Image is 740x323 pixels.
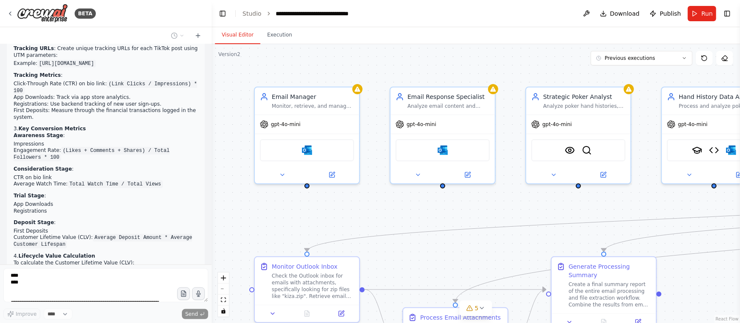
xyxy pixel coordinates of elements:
[14,60,198,67] li: Example:
[37,60,96,67] code: [URL][DOMAIN_NAME]
[14,132,198,139] p: :
[460,301,492,316] button: 5
[646,6,684,21] button: Publish
[18,126,86,132] strong: Key Conversion Metrics
[14,234,198,248] li: Customer Lifetime Value (CLV):
[14,45,54,51] strong: Tracking URLs
[289,309,325,319] button: No output available
[610,9,640,18] span: Download
[688,6,716,21] button: Run
[726,145,736,155] img: Microsoft Outlook
[14,260,198,267] p: To calculate the Customer Lifetime Value (CLV):
[660,9,681,18] span: Publish
[543,103,626,110] div: Analyze poker hand histories, player patterns, and strategic decision-making using OpenAI Vision ...
[215,26,260,44] button: Visual Editor
[14,141,198,148] li: Impressions
[271,121,301,128] span: gpt-4o-mini
[14,174,198,181] li: CTR on bio link
[14,101,198,108] li: Registrations: Use backend tracking of new user sign-ups.
[542,121,572,128] span: gpt-4o-mini
[185,311,198,317] span: Send
[14,253,198,260] h4: 4.
[692,145,702,155] img: SerplyScholarSearchTool
[17,4,68,23] img: Logo
[302,145,312,155] img: Microsoft Outlook
[716,317,739,321] a: React Flow attribution
[678,121,708,128] span: gpt-4o-mini
[68,180,163,188] code: Total Watch Time / Total Views
[709,145,719,155] img: Poker Hand History Analyzer
[14,166,198,173] p: :
[16,311,36,317] span: Improve
[217,8,229,20] button: Hide left sidebar
[272,103,354,110] div: Monitor, retrieve, and manage Outlook emails efficiently by reading incoming messages, organizing...
[543,93,626,101] div: Strategic Poker Analyst
[218,272,229,284] button: zoom in
[191,31,205,41] button: Start a new chat
[565,145,575,155] img: VisionTool
[243,10,262,17] a: Studio
[14,147,170,161] code: (Likes + Comments + Shares) / Total Followers * 100
[75,8,96,19] div: BETA
[14,201,198,208] li: App Downloads
[218,272,229,317] div: React Flow controls
[591,51,693,65] button: Previous executions
[701,9,713,18] span: Run
[218,306,229,317] button: toggle interactivity
[14,72,61,78] strong: Tracking Metrics
[14,45,198,59] p: : Create unique tracking URLs for each TikTok post using UTM parameters:
[14,107,198,121] li: First Deposits: Measure through the financial transactions logged in the system.
[582,145,592,155] img: SerplyWebSearchTool
[407,121,436,128] span: gpt-4o-mini
[3,309,40,320] button: Improve
[408,93,490,101] div: Email Response Specialist
[475,304,479,312] span: 5
[14,132,63,138] strong: Awareness Stage
[218,284,229,295] button: zoom out
[14,234,192,248] code: Average Deposit Amount * Average Customer Lifespan
[721,8,733,20] button: Show right sidebar
[569,262,651,279] div: Generate Processing Summary
[14,219,198,226] p: :
[14,219,54,225] strong: Deposit Stage
[14,193,198,199] p: :
[177,287,190,300] button: Upload files
[597,6,643,21] button: Download
[14,181,198,188] li: Average Watch Time:
[14,94,198,101] li: App Downloads: Track via app store analytics.
[218,51,240,58] div: Version 2
[168,31,188,41] button: Switch to previous chat
[192,287,205,300] button: Click to speak your automation idea
[14,80,197,95] code: (Link Clicks / Impressions) * 100
[605,55,655,62] span: Previous executions
[14,147,198,161] li: Engagement Rate:
[365,285,546,294] g: Edge from efc66fe1-eb40-4922-ab3b-c6e298504eb2 to 990cedc8-79b0-4243-a5ba-620f91950e7b
[254,256,360,323] div: Monitor Outlook InboxCheck the Outlook inbox for emails with attachments, specifically looking fo...
[569,281,651,308] div: Create a final summary report of the entire email processing and file extraction workflow. Combin...
[272,272,354,300] div: Check the Outlook inbox for emails with attachments, specifically looking for zip files like "kiz...
[272,93,354,101] div: Email Manager
[444,170,491,180] button: Open in side panel
[14,208,198,215] li: Registrations
[408,103,490,110] div: Analyze email content and compose professional, contextually appropriate responses using Outlook,...
[14,81,198,94] li: Click-Through Rate (CTR) on bio link:
[14,193,45,199] strong: Trial Stage
[272,262,338,271] div: Monitor Outlook Inbox
[243,9,369,18] nav: breadcrumb
[14,228,198,235] li: First Deposits
[182,309,208,319] button: Send
[218,295,229,306] button: fit view
[327,309,356,319] button: Open in side panel
[14,126,198,132] h4: 3.
[254,87,360,184] div: Email ManagerMonitor, retrieve, and manage Outlook emails efficiently by reading incoming message...
[14,166,72,172] strong: Consideration Stage
[14,72,198,79] p: :
[308,170,356,180] button: Open in side panel
[260,26,299,44] button: Execution
[525,87,631,184] div: Strategic Poker AnalystAnalyze poker hand histories, player patterns, and strategic decision-maki...
[438,145,448,155] img: Microsoft Outlook
[390,87,496,184] div: Email Response SpecialistAnalyze email content and compose professional, contextually appropriate...
[420,313,501,322] div: Process Email Attachments
[579,170,627,180] button: Open in side panel
[18,253,95,259] strong: Lifecycle Value Calculation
